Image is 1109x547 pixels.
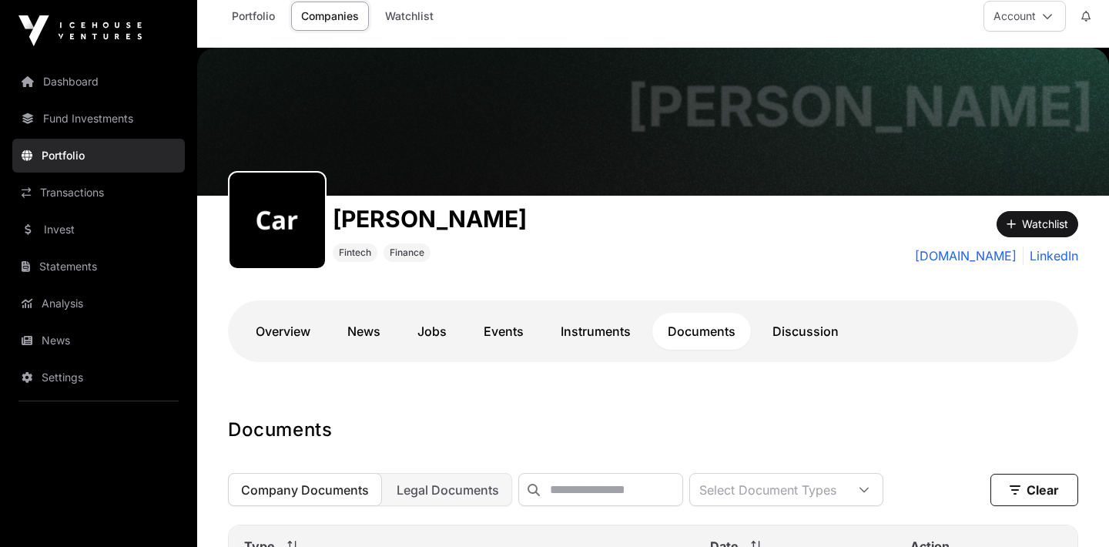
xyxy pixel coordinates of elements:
[990,474,1078,506] button: Clear
[690,474,846,505] div: Select Document Types
[12,361,185,394] a: Settings
[1032,473,1109,547] iframe: Chat Widget
[228,418,1078,442] h1: Documents
[240,313,1066,350] nav: Tabs
[397,482,499,498] span: Legal Documents
[332,313,396,350] a: News
[12,287,185,320] a: Analysis
[222,2,285,31] a: Portfolio
[12,213,185,247] a: Invest
[997,211,1078,237] button: Watchlist
[12,250,185,284] a: Statements
[757,313,854,350] a: Discussion
[652,313,751,350] a: Documents
[291,2,369,31] a: Companies
[1023,247,1078,265] a: LinkedIn
[468,313,539,350] a: Events
[12,176,185,210] a: Transactions
[12,102,185,136] a: Fund Investments
[228,473,382,506] button: Company Documents
[240,313,326,350] a: Overview
[18,15,142,46] img: Icehouse Ventures Logo
[236,179,319,262] img: caruso351.png
[983,1,1066,32] button: Account
[390,247,424,259] span: Finance
[627,79,1094,134] h1: [PERSON_NAME]
[339,247,371,259] span: Fintech
[915,247,1017,265] a: [DOMAIN_NAME]
[12,65,185,99] a: Dashboard
[12,324,185,357] a: News
[12,139,185,173] a: Portfolio
[545,313,646,350] a: Instruments
[402,313,462,350] a: Jobs
[241,482,369,498] span: Company Documents
[384,473,512,506] button: Legal Documents
[375,2,444,31] a: Watchlist
[197,48,1109,196] img: Caruso
[333,205,527,233] h1: [PERSON_NAME]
